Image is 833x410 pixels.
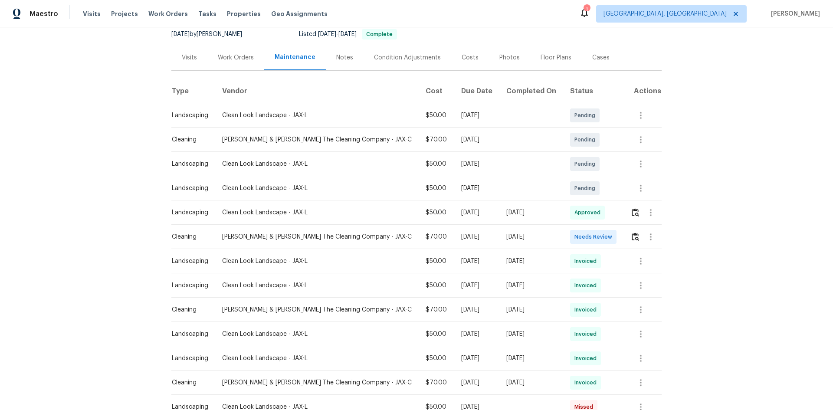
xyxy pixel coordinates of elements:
[172,305,208,314] div: Cleaning
[171,79,215,103] th: Type
[363,32,396,37] span: Complete
[506,233,556,241] div: [DATE]
[499,53,520,62] div: Photos
[574,233,616,241] span: Needs Review
[227,10,261,18] span: Properties
[461,160,492,168] div: [DATE]
[461,257,492,266] div: [DATE]
[222,208,412,217] div: Clean Look Landscape - JAX-L
[172,354,208,363] div: Landscaping
[275,53,315,62] div: Maintenance
[172,184,208,193] div: Landscaping
[419,79,454,103] th: Cost
[222,330,412,338] div: Clean Look Landscape - JAX-L
[461,354,492,363] div: [DATE]
[461,378,492,387] div: [DATE]
[426,257,447,266] div: $50.00
[574,305,600,314] span: Invoiced
[462,53,479,62] div: Costs
[574,208,604,217] span: Approved
[222,111,412,120] div: Clean Look Landscape - JAX-L
[461,135,492,144] div: [DATE]
[182,53,197,62] div: Visits
[574,160,599,168] span: Pending
[222,281,412,290] div: Clean Look Landscape - JAX-L
[454,79,499,103] th: Due Date
[338,31,357,37] span: [DATE]
[299,31,397,37] span: Listed
[222,305,412,314] div: [PERSON_NAME] & [PERSON_NAME] The Cleaning Company - JAX-C
[584,5,590,14] div: 1
[506,208,556,217] div: [DATE]
[218,53,254,62] div: Work Orders
[574,378,600,387] span: Invoiced
[574,257,600,266] span: Invoiced
[172,281,208,290] div: Landscaping
[574,330,600,338] span: Invoiced
[172,111,208,120] div: Landscaping
[222,354,412,363] div: Clean Look Landscape - JAX-L
[336,53,353,62] div: Notes
[461,305,492,314] div: [DATE]
[426,208,447,217] div: $50.00
[172,378,208,387] div: Cleaning
[574,281,600,290] span: Invoiced
[318,31,357,37] span: -
[632,233,639,241] img: Review Icon
[318,31,336,37] span: [DATE]
[172,208,208,217] div: Landscaping
[374,53,441,62] div: Condition Adjustments
[563,79,623,103] th: Status
[461,281,492,290] div: [DATE]
[461,330,492,338] div: [DATE]
[506,330,556,338] div: [DATE]
[426,330,447,338] div: $50.00
[171,29,253,39] div: by [PERSON_NAME]
[426,354,447,363] div: $50.00
[30,10,58,18] span: Maestro
[148,10,188,18] span: Work Orders
[222,257,412,266] div: Clean Look Landscape - JAX-L
[461,111,492,120] div: [DATE]
[172,160,208,168] div: Landscaping
[461,184,492,193] div: [DATE]
[592,53,610,62] div: Cases
[426,135,447,144] div: $70.00
[461,233,492,241] div: [DATE]
[426,111,447,120] div: $50.00
[426,305,447,314] div: $70.00
[767,10,820,18] span: [PERSON_NAME]
[171,31,190,37] span: [DATE]
[574,135,599,144] span: Pending
[426,233,447,241] div: $70.00
[426,184,447,193] div: $50.00
[574,354,600,363] span: Invoiced
[574,184,599,193] span: Pending
[426,378,447,387] div: $70.00
[426,281,447,290] div: $50.00
[541,53,571,62] div: Floor Plans
[222,378,412,387] div: [PERSON_NAME] & [PERSON_NAME] The Cleaning Company - JAX-C
[222,184,412,193] div: Clean Look Landscape - JAX-L
[506,281,556,290] div: [DATE]
[623,79,662,103] th: Actions
[215,79,419,103] th: Vendor
[172,233,208,241] div: Cleaning
[506,378,556,387] div: [DATE]
[603,10,727,18] span: [GEOGRAPHIC_DATA], [GEOGRAPHIC_DATA]
[632,208,639,216] img: Review Icon
[506,354,556,363] div: [DATE]
[630,226,640,247] button: Review Icon
[461,208,492,217] div: [DATE]
[222,233,412,241] div: [PERSON_NAME] & [PERSON_NAME] The Cleaning Company - JAX-C
[222,160,412,168] div: Clean Look Landscape - JAX-L
[499,79,563,103] th: Completed On
[172,135,208,144] div: Cleaning
[198,11,216,17] span: Tasks
[172,330,208,338] div: Landscaping
[83,10,101,18] span: Visits
[426,160,447,168] div: $50.00
[222,135,412,144] div: [PERSON_NAME] & [PERSON_NAME] The Cleaning Company - JAX-C
[111,10,138,18] span: Projects
[506,257,556,266] div: [DATE]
